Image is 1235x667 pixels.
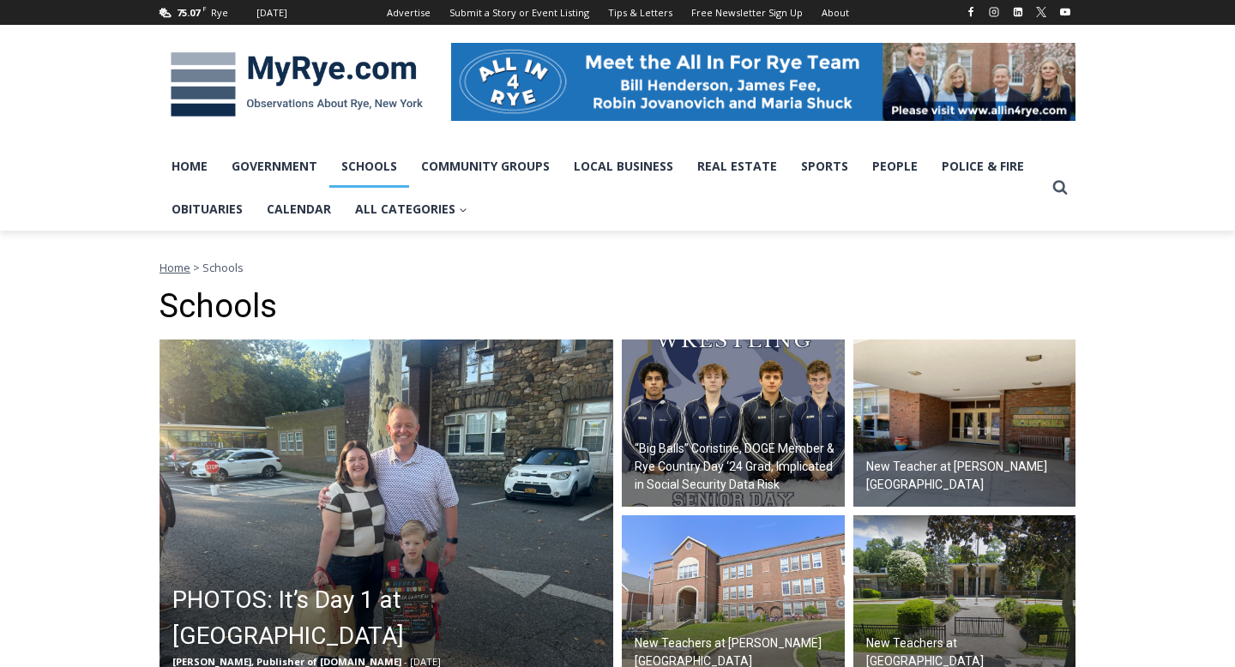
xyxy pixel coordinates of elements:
[930,145,1036,188] a: Police & Fire
[1031,2,1051,22] a: X
[160,40,434,129] img: MyRye.com
[622,340,845,508] img: (PHOTO: 2024 graduate from Rye Country Day School Edward Coristine (far right in photo) is part o...
[1055,2,1075,22] a: YouTube
[255,188,343,231] a: Calendar
[961,2,981,22] a: Facebook
[160,145,220,188] a: Home
[562,145,685,188] a: Local Business
[211,5,228,21] div: Rye
[789,145,860,188] a: Sports
[160,145,1045,231] nav: Primary Navigation
[160,188,255,231] a: Obituaries
[451,43,1075,120] img: All in for Rye
[172,582,609,654] h2: PHOTOS: It’s Day 1 at [GEOGRAPHIC_DATA]
[202,260,244,275] span: Schools
[866,458,1072,494] h2: New Teacher at [PERSON_NAME][GEOGRAPHIC_DATA]
[355,200,467,219] span: All Categories
[622,340,845,508] a: “Big Balls” Coristine, DOGE Member & Rye Country Day ‘24 Grad, Implicated in Social Security Data...
[160,259,1075,276] nav: Breadcrumbs
[193,260,200,275] span: >
[409,145,562,188] a: Community Groups
[329,145,409,188] a: Schools
[635,440,840,494] h2: “Big Balls” Coristine, DOGE Member & Rye Country Day ‘24 Grad, Implicated in Social Security Data...
[202,3,207,13] span: F
[160,287,1075,327] h1: Schools
[984,2,1004,22] a: Instagram
[1045,172,1075,203] button: View Search Form
[1008,2,1028,22] a: Linkedin
[860,145,930,188] a: People
[343,188,479,231] a: All Categories
[853,340,1076,508] a: New Teacher at [PERSON_NAME][GEOGRAPHIC_DATA]
[160,260,190,275] a: Home
[685,145,789,188] a: Real Estate
[256,5,287,21] div: [DATE]
[177,6,200,19] span: 75.07
[853,340,1076,508] img: (PHOTO: The Osborn Elementary School. File photo, 2020.)
[220,145,329,188] a: Government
